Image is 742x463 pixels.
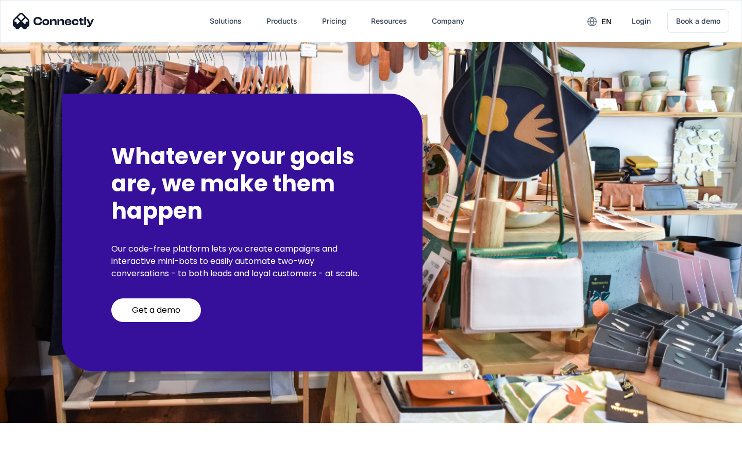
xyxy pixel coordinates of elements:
[10,445,62,459] aside: Language selected: English
[314,9,355,33] a: Pricing
[432,14,464,28] div: Company
[371,14,407,28] div: Resources
[601,14,612,29] div: en
[632,14,651,28] div: Login
[322,14,346,28] div: Pricing
[210,14,242,28] div: Solutions
[132,305,180,315] div: Get a demo
[111,243,373,280] p: Our code-free platform lets you create campaigns and interactive mini-bots to easily automate two...
[111,143,373,224] h2: Whatever your goals are, we make them happen
[623,9,659,33] a: Login
[111,298,201,322] a: Get a demo
[266,14,297,28] div: Products
[21,445,62,459] ul: Language list
[13,13,94,29] img: Connectly Logo
[667,9,729,33] a: Book a demo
